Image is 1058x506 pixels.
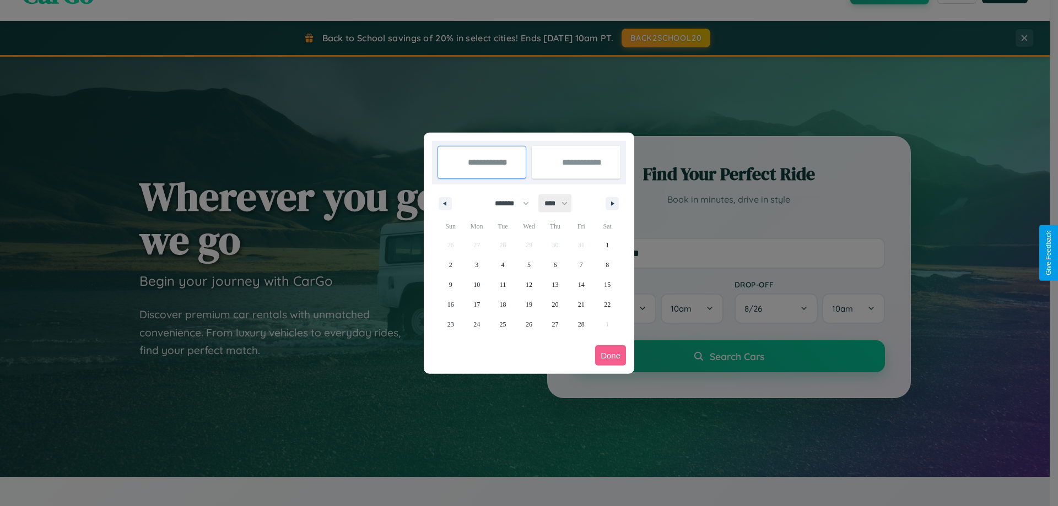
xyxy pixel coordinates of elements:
[473,314,480,334] span: 24
[552,295,558,314] span: 20
[542,217,568,235] span: Thu
[438,217,463,235] span: Sun
[568,217,594,235] span: Fri
[595,217,620,235] span: Sat
[542,295,568,314] button: 20
[553,255,557,275] span: 6
[527,255,531,275] span: 5
[449,275,452,295] span: 9
[568,314,594,334] button: 28
[475,255,478,275] span: 3
[542,255,568,275] button: 6
[568,295,594,314] button: 21
[604,295,611,314] span: 22
[463,255,489,275] button: 3
[516,217,542,235] span: Wed
[526,314,532,334] span: 26
[516,295,542,314] button: 19
[463,314,489,334] button: 24
[490,295,516,314] button: 18
[595,345,626,366] button: Done
[516,275,542,295] button: 12
[500,314,506,334] span: 25
[463,295,489,314] button: 17
[542,314,568,334] button: 27
[552,314,558,334] span: 27
[1045,231,1052,275] div: Give Feedback
[447,314,454,334] span: 23
[438,314,463,334] button: 23
[578,295,585,314] span: 21
[490,217,516,235] span: Tue
[490,275,516,295] button: 11
[516,314,542,334] button: 26
[516,255,542,275] button: 5
[473,275,480,295] span: 10
[568,255,594,275] button: 7
[606,255,609,275] span: 8
[568,275,594,295] button: 14
[449,255,452,275] span: 2
[606,235,609,255] span: 1
[463,275,489,295] button: 10
[501,255,505,275] span: 4
[595,235,620,255] button: 1
[438,275,463,295] button: 9
[500,275,506,295] span: 11
[604,275,611,295] span: 15
[463,217,489,235] span: Mon
[473,295,480,314] span: 17
[490,255,516,275] button: 4
[490,314,516,334] button: 25
[595,275,620,295] button: 15
[438,255,463,275] button: 2
[578,314,585,334] span: 28
[578,275,585,295] span: 14
[542,275,568,295] button: 13
[595,295,620,314] button: 22
[500,295,506,314] span: 18
[595,255,620,275] button: 8
[447,295,454,314] span: 16
[438,295,463,314] button: 16
[552,275,558,295] span: 13
[580,255,583,275] span: 7
[526,295,532,314] span: 19
[526,275,532,295] span: 12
